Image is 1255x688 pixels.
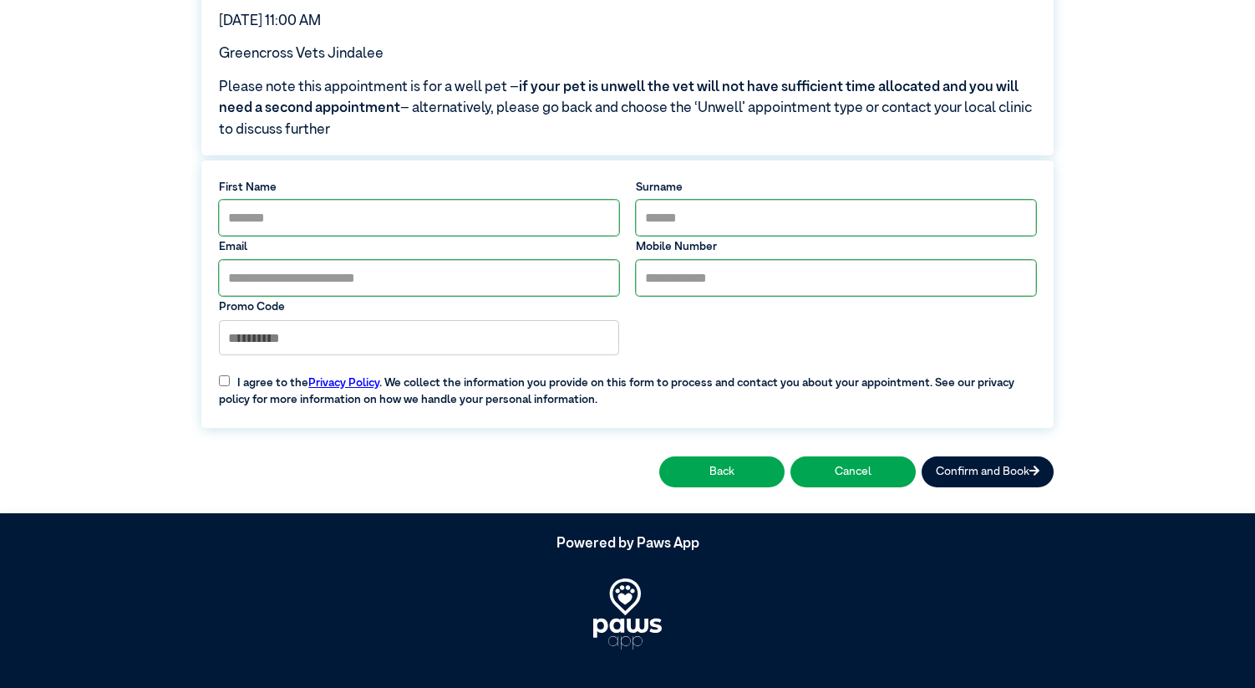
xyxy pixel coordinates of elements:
span: Greencross Vets Jindalee [219,47,384,61]
label: First Name [219,179,619,196]
label: Promo Code [219,298,619,315]
label: Email [219,238,619,255]
label: Mobile Number [636,238,1036,255]
label: I agree to the . We collect the information you provide on this form to process and contact you a... [211,363,1044,408]
span: [DATE] 11:00 AM [219,14,321,28]
span: Please note this appointment is for a well pet – – alternatively, please go back and choose the ‘... [219,77,1036,141]
a: Privacy Policy [308,377,379,389]
button: Cancel [790,456,916,487]
button: Confirm and Book [922,456,1054,487]
label: Surname [636,179,1036,196]
h5: Powered by Paws App [201,536,1054,553]
span: if your pet is unwell the vet will not have sufficient time allocated and you will need a second ... [219,80,1019,116]
button: Back [659,456,785,487]
img: PawsApp [593,578,662,650]
input: I agree to thePrivacy Policy. We collect the information you provide on this form to process and ... [219,375,230,386]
